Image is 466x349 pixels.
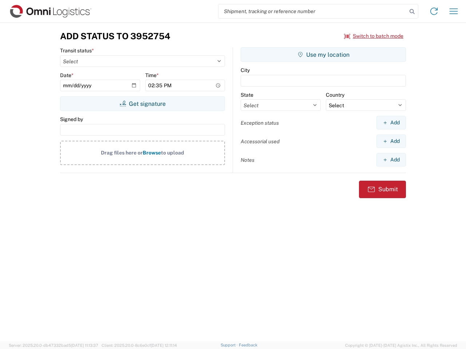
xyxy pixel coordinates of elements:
[221,343,239,347] a: Support
[241,138,280,145] label: Accessorial used
[344,30,403,42] button: Switch to batch mode
[376,135,406,148] button: Add
[102,343,177,348] span: Client: 2025.20.0-8c6e0cf
[143,150,161,156] span: Browse
[145,72,159,79] label: Time
[60,116,83,123] label: Signed by
[161,150,184,156] span: to upload
[241,47,406,62] button: Use my location
[101,150,143,156] span: Drag files here or
[376,153,406,167] button: Add
[241,120,279,126] label: Exception status
[376,116,406,129] button: Add
[359,181,406,198] button: Submit
[60,31,170,41] h3: Add Status to 3952754
[345,342,457,349] span: Copyright © [DATE]-[DATE] Agistix Inc., All Rights Reserved
[151,343,177,348] span: [DATE] 12:11:14
[241,67,250,73] label: City
[60,72,74,79] label: Date
[71,343,98,348] span: [DATE] 11:13:37
[241,92,253,98] label: State
[9,343,98,348] span: Server: 2025.20.0-db47332bad5
[326,92,344,98] label: Country
[239,343,257,347] a: Feedback
[60,96,225,111] button: Get signature
[60,47,94,54] label: Transit status
[218,4,407,18] input: Shipment, tracking or reference number
[241,157,254,163] label: Notes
